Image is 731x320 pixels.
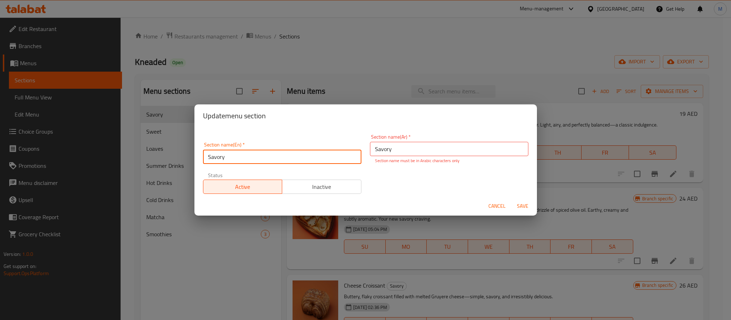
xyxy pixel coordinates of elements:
span: Cancel [488,202,506,211]
button: Save [511,200,534,213]
p: Section name must be in Arabic characters only [375,158,523,164]
button: Active [203,180,283,194]
h2: Update menu section [203,110,528,122]
button: Cancel [486,200,508,213]
span: Active [206,182,280,192]
span: Save [514,202,531,211]
button: Inactive [282,180,361,194]
input: Please enter section name(en) [203,150,361,164]
input: Please enter section name(ar) [370,142,528,156]
span: Inactive [285,182,359,192]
